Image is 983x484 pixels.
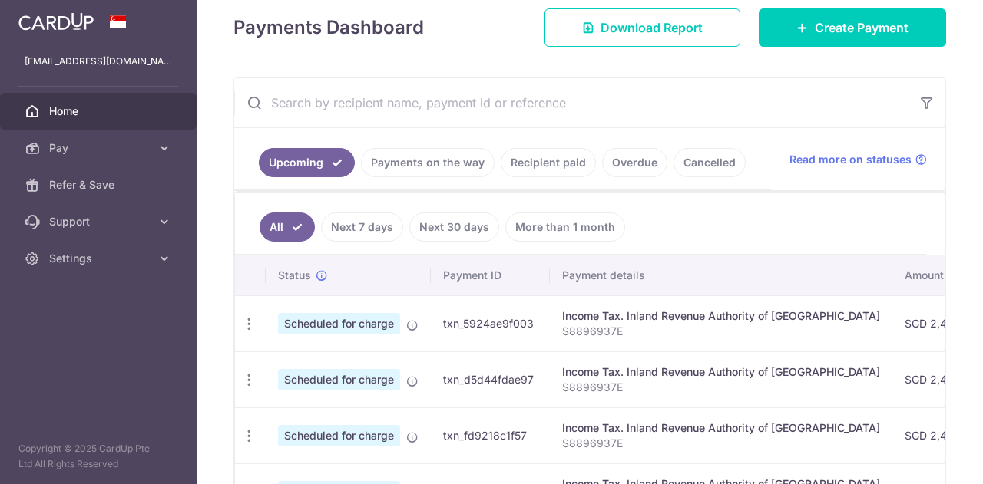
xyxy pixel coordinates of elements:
input: Search by recipient name, payment id or reference [234,78,909,127]
span: Support [49,214,151,229]
a: Download Report [544,8,740,47]
p: S8896937E [562,324,880,339]
span: Pay [49,140,151,156]
span: Refer & Save [49,177,151,193]
p: [EMAIL_ADDRESS][DOMAIN_NAME] [25,54,172,69]
span: Scheduled for charge [278,369,400,390]
a: Cancelled [674,148,746,177]
span: Help [136,11,167,25]
a: Payments on the way [361,148,495,177]
th: Payment ID [431,255,550,295]
td: txn_fd9218c1f57 [431,407,550,463]
p: S8896937E [562,436,880,451]
span: Amount [905,268,944,283]
a: Next 7 days [321,212,403,242]
span: Create Payment [815,18,909,37]
div: Income Tax. Inland Revenue Authority of [GEOGRAPHIC_DATA] [562,308,880,324]
span: Status [278,268,311,283]
a: Recipient paid [501,148,596,177]
th: Payment details [550,255,892,295]
span: Home [49,104,151,119]
a: More than 1 month [505,212,625,242]
h4: Payments Dashboard [233,14,424,41]
img: CardUp [18,12,94,31]
div: Income Tax. Inland Revenue Authority of [GEOGRAPHIC_DATA] [562,364,880,380]
div: Income Tax. Inland Revenue Authority of [GEOGRAPHIC_DATA] [562,420,880,436]
a: Overdue [602,148,667,177]
td: txn_d5d44fdae97 [431,351,550,407]
span: Download Report [601,18,703,37]
span: Scheduled for charge [278,313,400,334]
span: Scheduled for charge [278,425,400,446]
span: Read more on statuses [789,152,912,167]
a: Upcoming [259,148,355,177]
a: Next 30 days [409,212,499,242]
a: Create Payment [759,8,946,47]
span: Settings [49,251,151,266]
td: txn_5924ae9f003 [431,295,550,351]
a: Read more on statuses [789,152,927,167]
p: S8896937E [562,380,880,395]
a: All [260,212,315,242]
